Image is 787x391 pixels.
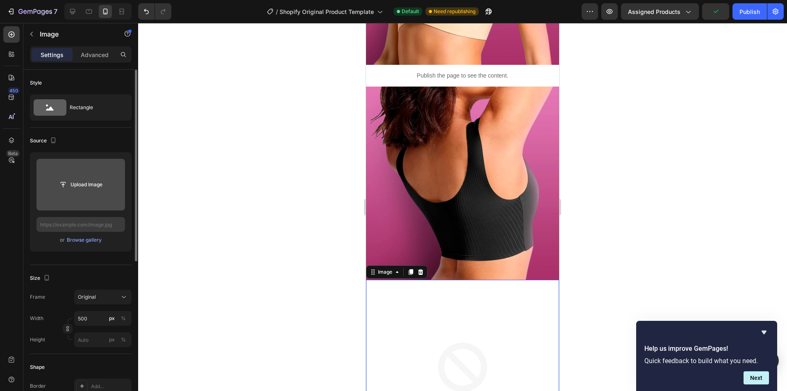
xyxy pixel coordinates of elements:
button: Hide survey [759,327,769,337]
div: Publish [739,7,760,16]
button: Publish [732,3,767,20]
button: % [107,335,117,345]
div: px [109,315,115,322]
label: Width [30,315,43,322]
button: px [118,313,128,323]
div: Browse gallery [67,236,102,244]
button: Next question [744,371,769,384]
span: / [276,7,278,16]
button: Upload Image [52,177,109,192]
div: Rectangle [70,98,120,117]
p: Settings [41,50,64,59]
div: Source [30,135,58,146]
button: 7 [3,3,61,20]
input: px% [74,332,132,347]
div: Beta [6,150,20,157]
div: Border [30,382,46,390]
p: Quick feedback to build what you need. [644,357,769,365]
button: Assigned Products [621,3,699,20]
button: px [118,335,128,345]
span: Shopify Original Product Template [280,7,374,16]
input: px% [74,311,132,326]
button: Original [74,290,132,304]
button: Browse gallery [66,236,102,244]
p: 7 [54,7,57,16]
div: % [121,315,126,322]
div: Undo/Redo [138,3,171,20]
span: Need republishing [434,8,475,15]
span: or [60,235,65,245]
iframe: Design area [366,23,559,391]
button: % [107,313,117,323]
span: Assigned Products [628,7,680,16]
div: Style [30,79,42,87]
div: Shape [30,364,45,371]
span: Original [78,293,96,301]
div: % [121,336,126,343]
div: 450 [8,87,20,94]
span: Default [402,8,419,15]
input: https://example.com/image.jpg [36,217,125,232]
div: px [109,336,115,343]
div: Size [30,273,52,284]
div: Add... [91,383,130,390]
label: Height [30,336,45,343]
label: Frame [30,293,45,301]
p: Image [40,29,109,39]
h2: Help us improve GemPages! [644,344,769,354]
p: Advanced [81,50,109,59]
div: Help us improve GemPages! [644,327,769,384]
